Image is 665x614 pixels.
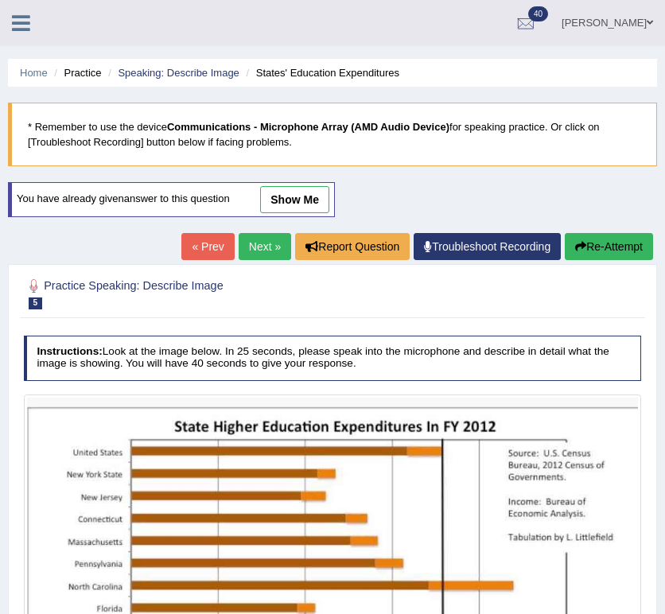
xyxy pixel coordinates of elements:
[24,276,407,309] h2: Practice Speaking: Describe Image
[181,233,234,260] a: « Prev
[8,103,657,166] blockquote: * Remember to use the device for speaking practice. Or click on [Troubleshoot Recording] button b...
[118,67,239,79] a: Speaking: Describe Image
[24,336,642,381] h4: Look at the image below. In 25 seconds, please speak into the microphone and describe in detail w...
[242,65,399,80] li: States' Education Expenditures
[8,182,335,217] div: You have already given answer to this question
[414,233,561,260] a: Troubleshoot Recording
[565,233,653,260] button: Re-Attempt
[260,186,329,213] a: show me
[528,6,548,21] span: 40
[50,65,101,80] li: Practice
[239,233,291,260] a: Next »
[29,297,43,309] span: 5
[37,345,102,357] b: Instructions:
[167,121,449,133] b: Communications - Microphone Array (AMD Audio Device)
[295,233,410,260] button: Report Question
[20,67,48,79] a: Home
